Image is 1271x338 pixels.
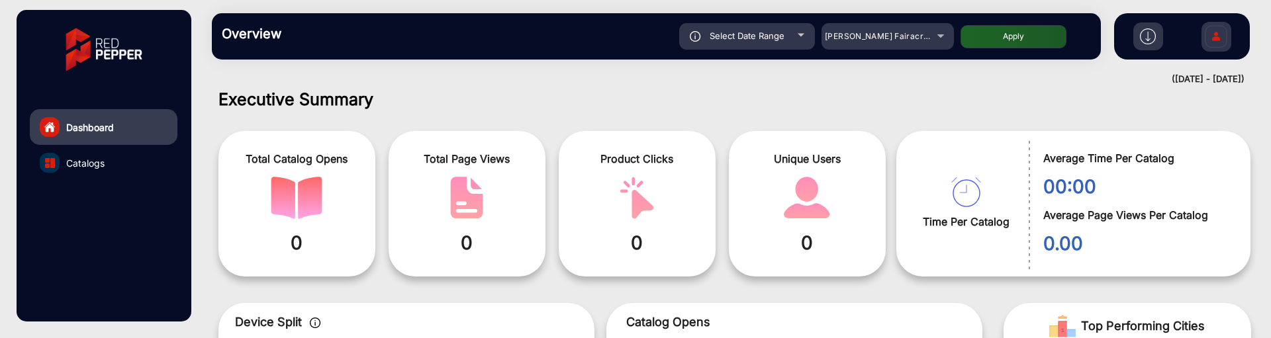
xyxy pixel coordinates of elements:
span: 0 [228,229,365,257]
img: catalog [611,177,663,219]
span: Catalogs [66,156,105,170]
span: 0 [739,229,876,257]
a: Catalogs [30,145,177,181]
span: Unique Users [739,151,876,167]
span: 0 [399,229,536,257]
img: catalog [951,177,981,207]
img: catalog [45,158,55,168]
span: Dashboard [66,120,114,134]
div: ([DATE] - [DATE]) [199,73,1245,86]
img: icon [310,317,321,328]
span: [PERSON_NAME] Fairacre Farms [825,31,956,41]
h3: Overview [222,26,407,42]
img: catalog [781,177,833,219]
span: Average Time Per Catalog [1043,150,1231,166]
span: Product Clicks [569,151,706,167]
span: Device Split [235,315,302,329]
span: Total Catalog Opens [228,151,365,167]
span: Total Page Views [399,151,536,167]
img: icon [690,31,701,42]
img: catalog [441,177,493,219]
span: 0 [569,229,706,257]
img: Sign%20Up.svg [1202,15,1230,62]
p: Catalog Opens [626,313,963,331]
span: 0.00 [1043,230,1231,257]
span: Select Date Range [710,30,784,41]
h1: Executive Summary [218,89,1251,109]
img: catalog [271,177,322,219]
img: h2download.svg [1140,28,1156,44]
span: Average Page Views Per Catalog [1043,207,1231,223]
img: home [44,121,56,133]
a: Dashboard [30,109,177,145]
button: Apply [961,25,1066,48]
span: 00:00 [1043,173,1231,200]
img: vmg-logo [56,17,152,83]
